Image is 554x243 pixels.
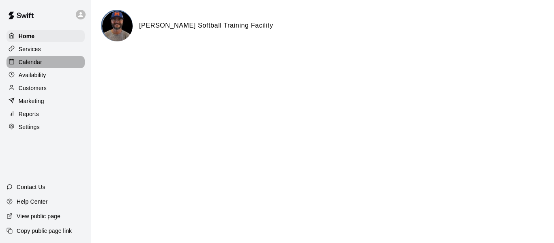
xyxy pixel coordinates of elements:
[139,20,273,31] h6: [PERSON_NAME] Softball Training Facility
[6,121,85,133] a: Settings
[102,11,133,41] img: Quinney Softball Training Facility logo
[19,97,44,105] p: Marketing
[19,32,35,40] p: Home
[17,212,60,220] p: View public page
[17,227,72,235] p: Copy public page link
[6,56,85,68] a: Calendar
[19,123,40,131] p: Settings
[17,198,47,206] p: Help Center
[19,58,42,66] p: Calendar
[17,183,45,191] p: Contact Us
[19,84,47,92] p: Customers
[6,69,85,81] a: Availability
[6,95,85,107] a: Marketing
[19,71,46,79] p: Availability
[6,30,85,42] a: Home
[6,108,85,120] a: Reports
[19,110,39,118] p: Reports
[6,82,85,94] a: Customers
[19,45,41,53] p: Services
[6,43,85,55] a: Services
